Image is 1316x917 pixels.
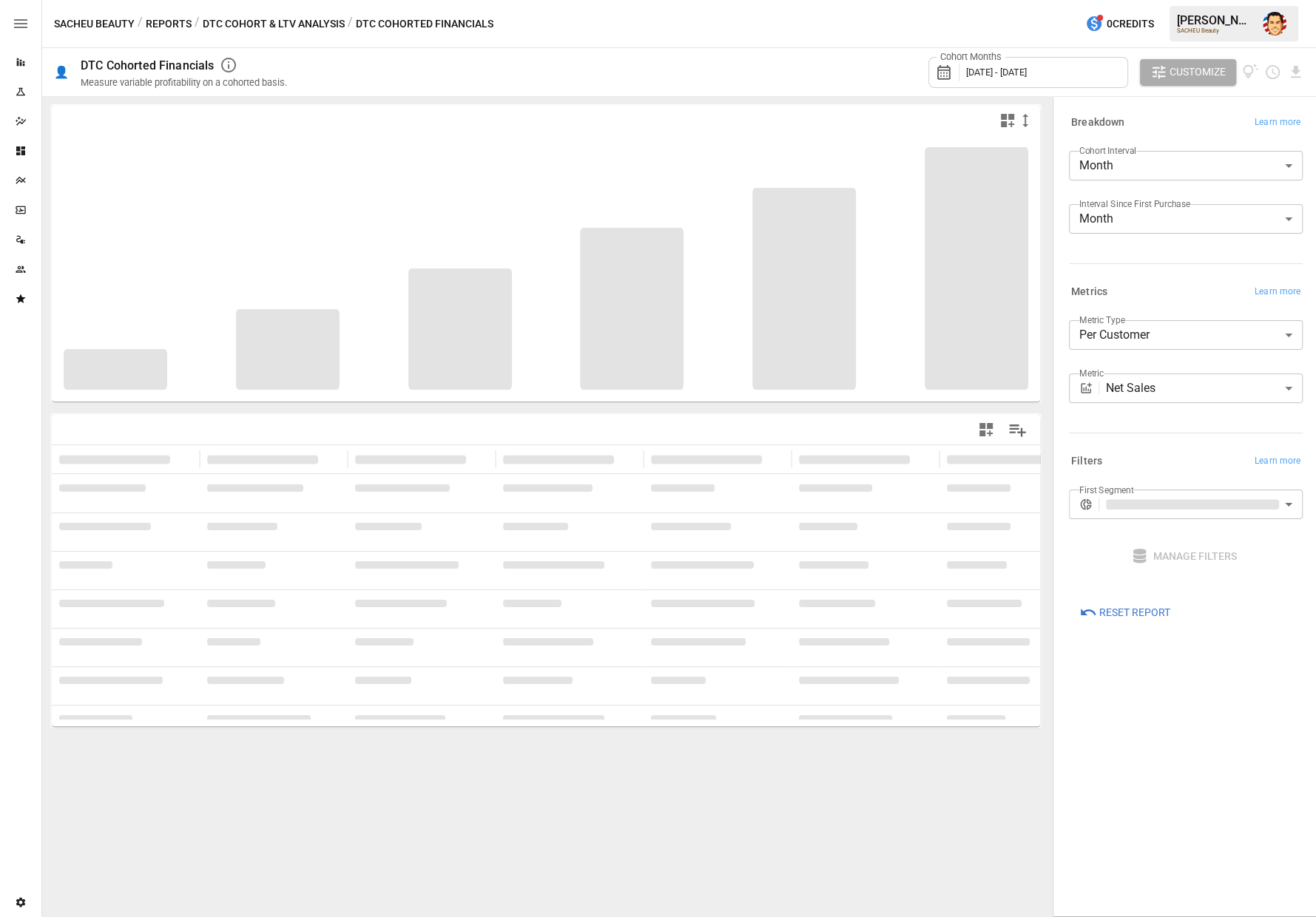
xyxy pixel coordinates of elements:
[54,65,69,79] div: 👤
[172,449,192,470] button: Sort
[1071,453,1102,470] h6: Filters
[1107,15,1154,33] span: 0 Credits
[911,449,932,470] button: Sort
[1001,413,1034,447] button: Manage Columns
[203,15,345,33] button: DTC Cohort & LTV Analysis
[81,58,214,72] div: DTC Cohorted Financials
[1099,603,1170,622] span: Reset Report
[348,15,353,33] div: /
[1071,115,1124,131] h6: Breakdown
[1079,197,1190,210] label: Interval Since First Purchase
[615,449,636,470] button: Sort
[1106,373,1303,403] div: Net Sales
[468,449,488,470] button: Sort
[1079,367,1104,379] label: Metric
[320,449,340,470] button: Sort
[1177,27,1254,34] div: SACHEU Beauty
[1079,484,1134,496] label: First Segment
[1255,285,1300,300] span: Learn more
[1254,3,1295,44] button: Austin Gardner-Smith
[1079,144,1136,157] label: Cohort Interval
[54,15,135,33] button: SACHEU Beauty
[81,77,287,88] div: Measure variable profitability on a cohorted basis.
[1170,63,1226,81] span: Customize
[1079,10,1160,38] button: 0Credits
[1069,204,1303,234] div: Month
[195,15,200,33] div: /
[1177,13,1254,27] div: [PERSON_NAME]
[1242,59,1259,86] button: View documentation
[1140,59,1236,86] button: Customize
[1287,64,1304,81] button: Download report
[146,15,192,33] button: Reports
[1079,314,1125,326] label: Metric Type
[1255,115,1300,130] span: Learn more
[138,15,143,33] div: /
[1069,320,1303,350] div: Per Customer
[966,67,1027,78] span: [DATE] - [DATE]
[1264,64,1281,81] button: Schedule report
[1069,151,1303,180] div: Month
[1263,12,1286,35] img: Austin Gardner-Smith
[1071,284,1107,300] h6: Metrics
[1069,599,1181,626] button: Reset Report
[1255,454,1300,469] span: Learn more
[937,50,1005,64] label: Cohort Months
[763,449,784,470] button: Sort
